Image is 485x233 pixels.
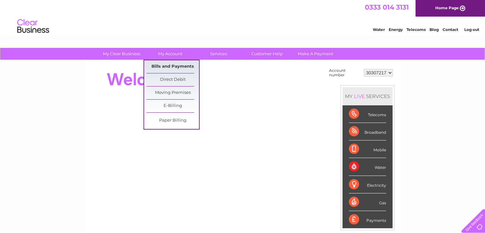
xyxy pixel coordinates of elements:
a: Bills and Payments [146,60,199,73]
a: Moving Premises [146,86,199,99]
a: Paper Billing [146,114,199,127]
a: E-Billing [146,100,199,112]
div: Water [349,158,386,176]
a: 0333 014 3131 [365,3,409,11]
td: Account number [327,67,362,79]
div: Telecoms [349,105,386,123]
a: Make A Payment [289,48,342,60]
a: Customer Help [241,48,293,60]
a: Services [192,48,245,60]
a: Telecoms [407,27,426,32]
div: Broadband [349,123,386,140]
div: Mobile [349,140,386,158]
img: logo.png [17,17,49,36]
a: Water [373,27,385,32]
div: Gas [349,193,386,211]
a: Blog [430,27,439,32]
a: Direct Debit [146,73,199,86]
a: My Account [144,48,196,60]
div: Clear Business is a trading name of Verastar Limited (registered in [GEOGRAPHIC_DATA] No. 3667643... [92,4,393,31]
a: My Clear Business [95,48,148,60]
div: MY SERVICES [342,87,393,105]
div: Electricity [349,176,386,193]
div: LIVE [353,93,366,99]
a: Energy [389,27,403,32]
div: Payments [349,211,386,228]
a: Log out [464,27,479,32]
a: Contact [443,27,458,32]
